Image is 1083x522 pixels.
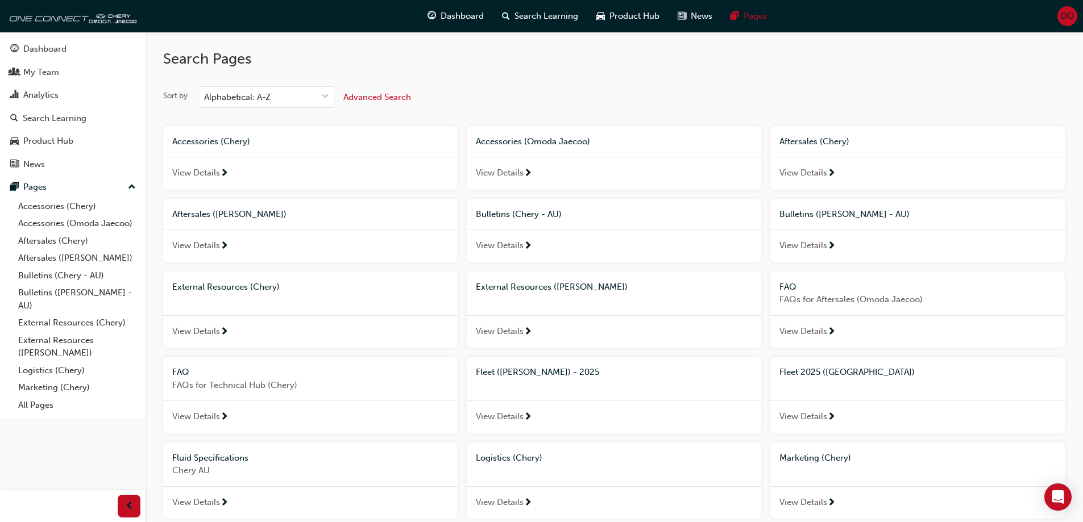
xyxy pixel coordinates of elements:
span: Fluid Specifications [172,453,248,463]
span: External Resources (Chery) [172,282,280,292]
img: oneconnect [6,5,136,27]
span: View Details [476,239,524,252]
span: News [691,10,712,23]
span: Accessories (Omoda Jaecoo) [476,136,590,147]
a: Accessories (Chery)View Details [163,126,458,190]
a: Fluid SpecificationsChery AUView Details [163,442,458,519]
span: View Details [476,166,524,179]
span: search-icon [10,114,18,124]
span: search-icon [502,9,510,23]
div: Product Hub [23,135,73,148]
a: FAQFAQs for Aftersales (Omoda Jaecoo)View Details [770,272,1065,348]
span: next-icon [524,241,532,252]
span: next-icon [524,412,532,423]
a: Bulletins ([PERSON_NAME] - AU)View Details [770,199,1065,262]
span: View Details [476,496,524,509]
div: Pages [23,181,47,194]
span: Product Hub [609,10,659,23]
span: news-icon [10,160,19,170]
span: guage-icon [10,44,19,55]
a: External Resources (Chery) [14,314,140,332]
a: My Team [5,62,140,83]
a: Aftersales (Chery) [14,232,140,250]
span: FAQ [172,367,189,377]
span: FAQs for Technical Hub (Chery) [172,379,449,392]
span: next-icon [220,412,229,423]
span: View Details [779,410,827,423]
a: All Pages [14,396,140,414]
div: Analytics [23,89,59,102]
span: View Details [172,239,220,252]
span: FAQs for Aftersales (Omoda Jaecoo) [779,293,1056,306]
span: next-icon [220,498,229,508]
span: next-icon [827,327,836,337]
button: DashboardMy TeamAnalyticsSearch LearningProduct HubNews [5,36,140,177]
a: External Resources ([PERSON_NAME])View Details [467,272,761,348]
span: View Details [779,325,827,338]
span: View Details [476,410,524,423]
a: Product Hub [5,131,140,152]
span: next-icon [827,498,836,508]
span: Accessories (Chery) [172,136,250,147]
a: Marketing (Chery) [14,379,140,396]
span: Pages [744,10,767,23]
button: DO [1057,6,1077,26]
button: Pages [5,177,140,198]
a: External Resources (Chery)View Details [163,272,458,348]
a: search-iconSearch Learning [493,5,587,28]
a: guage-iconDashboard [418,5,493,28]
a: Fleet ([PERSON_NAME]) - 2025View Details [467,357,761,433]
span: next-icon [524,498,532,508]
div: Search Learning [23,112,86,125]
div: Dashboard [23,43,67,56]
span: next-icon [220,327,229,337]
span: pages-icon [10,182,19,193]
span: Chery AU [172,464,449,477]
span: Fleet ([PERSON_NAME]) - 2025 [476,367,599,377]
span: news-icon [678,9,686,23]
span: next-icon [524,327,532,337]
h2: Search Pages [163,50,1065,68]
span: View Details [476,325,524,338]
span: next-icon [827,169,836,179]
span: car-icon [596,9,605,23]
a: news-iconNews [669,5,721,28]
span: View Details [172,410,220,423]
span: next-icon [220,169,229,179]
a: Aftersales ([PERSON_NAME]) [14,249,140,267]
button: Advanced Search [343,86,411,108]
span: External Resources ([PERSON_NAME]) [476,282,628,292]
a: Accessories (Chery) [14,198,140,215]
span: prev-icon [125,499,134,513]
span: guage-icon [428,9,436,23]
span: next-icon [827,241,836,252]
a: Bulletins ([PERSON_NAME] - AU) [14,284,140,314]
a: Accessories (Omoda Jaecoo) [14,215,140,232]
div: Sort by [163,90,188,102]
a: pages-iconPages [721,5,776,28]
div: News [23,158,45,171]
span: Dashboard [441,10,484,23]
span: next-icon [524,169,532,179]
span: View Details [779,239,827,252]
span: DO [1061,10,1074,23]
span: Fleet 2025 ([GEOGRAPHIC_DATA]) [779,367,915,377]
a: Fleet 2025 ([GEOGRAPHIC_DATA])View Details [770,357,1065,433]
span: Aftersales (Chery) [779,136,849,147]
span: Bulletins ([PERSON_NAME] - AU) [779,209,910,219]
a: Bulletins (Chery - AU)View Details [467,199,761,262]
span: View Details [779,496,827,509]
span: next-icon [220,241,229,252]
span: up-icon [128,180,136,195]
span: View Details [172,496,220,509]
a: Aftersales ([PERSON_NAME])View Details [163,199,458,262]
a: Accessories (Omoda Jaecoo)View Details [467,126,761,190]
span: chart-icon [10,90,19,101]
span: View Details [779,166,827,179]
span: Aftersales ([PERSON_NAME]) [172,209,287,219]
a: Search Learning [5,108,140,129]
span: FAQ [779,282,796,292]
a: External Resources ([PERSON_NAME]) [14,332,140,362]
